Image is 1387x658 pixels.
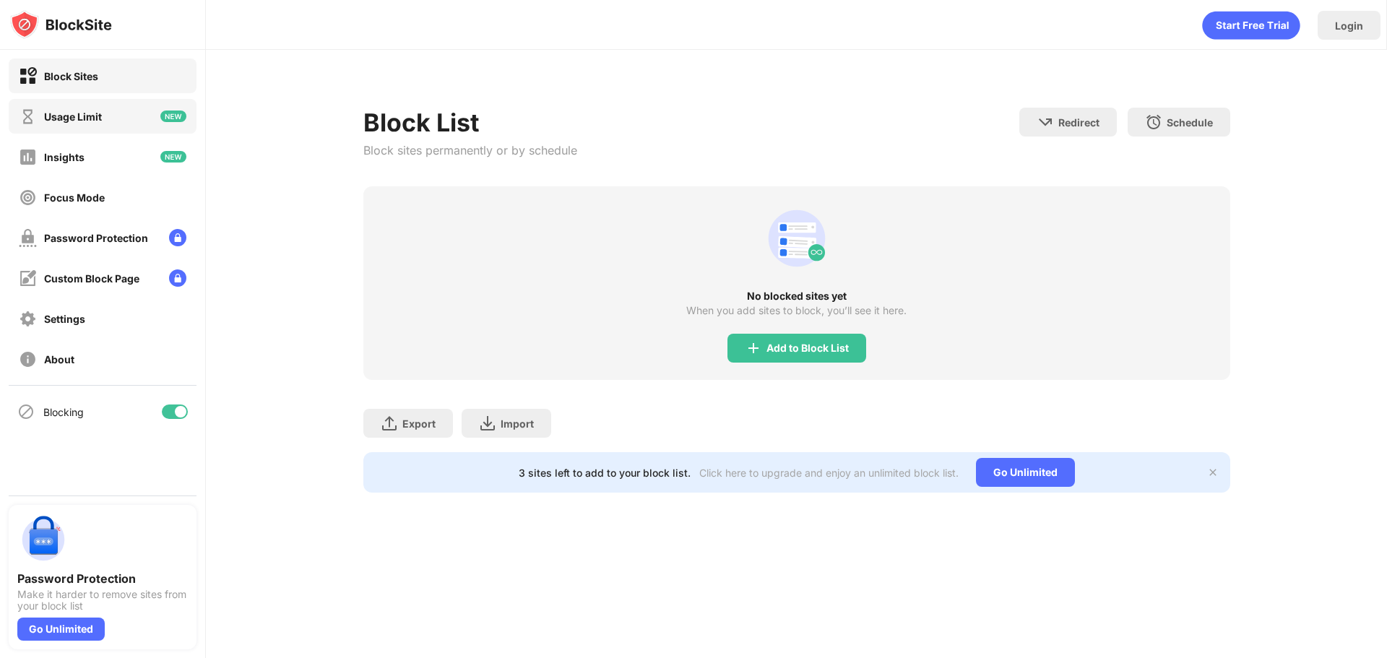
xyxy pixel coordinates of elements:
div: Custom Block Page [44,272,139,285]
img: new-icon.svg [160,111,186,122]
div: Import [501,417,534,430]
img: block-on.svg [19,67,37,85]
img: push-password-protection.svg [17,514,69,566]
div: animation [1202,11,1300,40]
div: Click here to upgrade and enjoy an unlimited block list. [699,467,959,479]
div: Redirect [1058,116,1099,129]
img: lock-menu.svg [169,269,186,287]
div: Block List [363,108,577,137]
div: When you add sites to block, you’ll see it here. [686,305,907,316]
div: Login [1335,20,1363,32]
div: Go Unlimited [17,618,105,641]
div: Insights [44,151,85,163]
div: Block Sites [44,70,98,82]
img: lock-menu.svg [169,229,186,246]
div: Block sites permanently or by schedule [363,143,577,157]
img: settings-off.svg [19,310,37,328]
div: Add to Block List [766,342,849,354]
div: Password Protection [17,571,188,586]
img: time-usage-off.svg [19,108,37,126]
div: Usage Limit [44,111,102,123]
div: No blocked sites yet [363,290,1230,302]
img: password-protection-off.svg [19,229,37,247]
div: About [44,353,74,365]
div: Blocking [43,406,84,418]
img: focus-off.svg [19,189,37,207]
img: logo-blocksite.svg [10,10,112,39]
div: Password Protection [44,232,148,244]
img: x-button.svg [1207,467,1219,478]
div: Settings [44,313,85,325]
div: Export [402,417,436,430]
div: Focus Mode [44,191,105,204]
img: new-icon.svg [160,151,186,163]
div: 3 sites left to add to your block list. [519,467,691,479]
div: Make it harder to remove sites from your block list [17,589,188,612]
div: animation [762,204,831,273]
img: blocking-icon.svg [17,403,35,420]
div: Go Unlimited [976,458,1075,487]
img: about-off.svg [19,350,37,368]
div: Schedule [1167,116,1213,129]
img: customize-block-page-off.svg [19,269,37,287]
img: insights-off.svg [19,148,37,166]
